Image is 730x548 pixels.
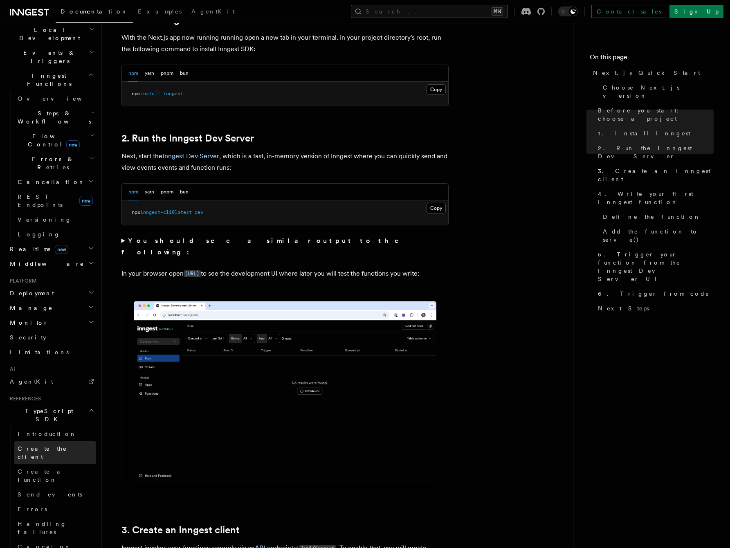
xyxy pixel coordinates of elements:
[10,378,53,385] span: AgentKit
[593,69,700,77] span: Next.js Quick Start
[595,141,714,164] a: 2. Run the Inngest Dev Server
[121,32,449,55] p: With the Next.js app now running running open a new tab in your terminal. In your project directo...
[598,290,710,298] span: 6. Trigger from code
[14,129,96,152] button: Flow Controlnew
[132,91,140,97] span: npm
[14,106,96,129] button: Steps & Workflows
[669,5,723,18] a: Sign Up
[121,133,254,144] a: 2. Run the Inngest Dev Server
[79,196,93,206] span: new
[595,301,714,316] a: Next Steps
[7,22,96,45] button: Local Development
[7,315,96,330] button: Monitor
[140,209,192,215] span: inngest-cli@latest
[163,91,183,97] span: inngest
[7,68,96,91] button: Inngest Functions
[492,7,503,16] kbd: ⌘K
[7,330,96,345] a: Security
[14,91,96,106] a: Overview
[61,8,128,15] span: Documentation
[18,506,47,512] span: Errors
[128,184,138,200] button: npm
[121,150,449,173] p: Next, start the , which is a fast, in-memory version of Inngest where you can quickly send and vi...
[598,129,690,137] span: 1. Install Inngest
[7,72,88,88] span: Inngest Functions
[66,140,80,149] span: new
[7,374,96,389] a: AgentKit
[18,95,102,102] span: Overview
[161,65,173,82] button: pnpm
[180,65,189,82] button: bun
[18,216,72,223] span: Versioning
[351,5,508,18] button: Search...⌘K
[14,212,96,227] a: Versioning
[7,304,53,312] span: Manage
[10,349,69,355] span: Limitations
[14,502,96,517] a: Errors
[14,227,96,242] a: Logging
[598,144,714,160] span: 2. Run the Inngest Dev Server
[14,427,96,441] a: Introduction
[145,65,154,82] button: yarn
[121,268,449,280] p: In your browser open to see the development UI where later you will test the functions you write:
[7,45,96,68] button: Events & Triggers
[7,260,84,268] span: Middleware
[7,366,15,373] span: AI
[7,404,96,427] button: TypeScript SDK
[18,431,76,437] span: Introduction
[186,2,240,22] a: AgentKit
[603,83,714,100] span: Choose Next.js version
[598,304,649,312] span: Next Steps
[14,152,96,175] button: Errors & Retries
[595,126,714,141] a: 1. Install Inngest
[603,227,714,244] span: Add the function to serve()
[427,84,446,95] button: Copy
[7,395,41,402] span: References
[590,52,714,65] h4: On this page
[14,487,96,502] a: Send events
[14,155,89,171] span: Errors & Retries
[7,256,96,271] button: Middleware
[595,103,714,126] a: Before you start: choose a project
[195,209,203,215] span: dev
[7,286,96,301] button: Deployment
[595,164,714,186] a: 3. Create an Inngest client
[595,286,714,301] a: 6. Trigger from code
[600,80,714,103] a: Choose Next.js version
[595,186,714,209] a: 4. Write your first Inngest function
[132,209,140,215] span: npx
[598,250,714,283] span: 5. Trigger your function from the Inngest Dev Server UI
[598,106,714,123] span: Before you start: choose a project
[7,26,89,42] span: Local Development
[18,521,67,535] span: Handling failures
[7,319,48,327] span: Monitor
[184,270,201,277] a: [URL]
[598,190,714,206] span: 4. Write your first Inngest function
[7,289,54,297] span: Deployment
[56,2,133,23] a: Documentation
[18,491,82,498] span: Send events
[55,245,68,254] span: new
[14,464,96,487] a: Create a function
[145,184,154,200] button: yarn
[14,109,91,126] span: Steps & Workflows
[591,5,666,18] a: Contact sales
[427,203,446,213] button: Copy
[180,184,189,200] button: bun
[7,245,68,253] span: Realtime
[133,2,186,22] a: Examples
[600,224,714,247] a: Add the function to serve()
[7,345,96,359] a: Limitations
[7,407,88,423] span: TypeScript SDK
[138,8,182,15] span: Examples
[121,293,449,499] img: Inngest Dev Server's 'Runs' tab with no data
[598,167,714,183] span: 3. Create an Inngest client
[7,278,37,284] span: Platform
[7,49,89,65] span: Events & Triggers
[121,524,240,536] a: 3. Create an Inngest client
[590,65,714,80] a: Next.js Quick Start
[603,213,701,221] span: Define the function
[18,468,66,483] span: Create a function
[14,441,96,464] a: Create the client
